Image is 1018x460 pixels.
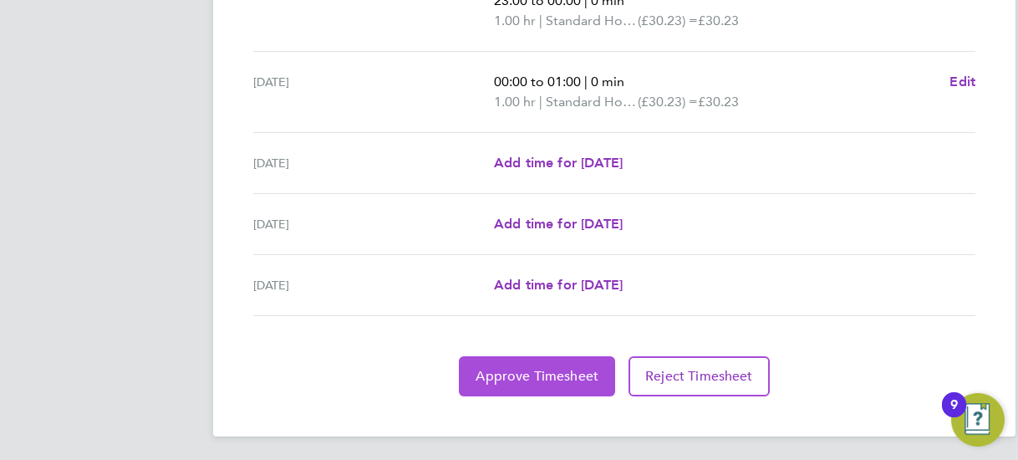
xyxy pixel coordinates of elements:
span: Add time for [DATE] [494,216,623,232]
span: 1.00 hr [494,13,536,28]
div: 9 [950,405,958,427]
div: [DATE] [253,214,494,234]
span: £30.23 [698,94,739,110]
button: Approve Timesheet [459,356,615,396]
span: Standard Hourly [546,11,638,31]
span: (£30.23) = [638,94,698,110]
span: | [539,94,542,110]
span: Approve Timesheet [476,368,598,385]
button: Reject Timesheet [629,356,770,396]
span: Add time for [DATE] [494,155,623,171]
span: | [584,74,588,89]
span: (£30.23) = [638,13,698,28]
span: 1.00 hr [494,94,536,110]
span: Standard Hourly [546,92,638,112]
span: Reject Timesheet [645,368,753,385]
span: Add time for [DATE] [494,277,623,293]
a: Edit [949,72,975,92]
a: Add time for [DATE] [494,275,623,295]
a: Add time for [DATE] [494,153,623,173]
button: Open Resource Center, 9 new notifications [951,393,1005,447]
span: £30.23 [698,13,739,28]
span: | [539,13,542,28]
a: Add time for [DATE] [494,214,623,234]
span: 0 min [591,74,624,89]
span: 00:00 to 01:00 [494,74,581,89]
div: [DATE] [253,72,494,112]
div: [DATE] [253,275,494,295]
div: [DATE] [253,153,494,173]
span: Edit [949,74,975,89]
